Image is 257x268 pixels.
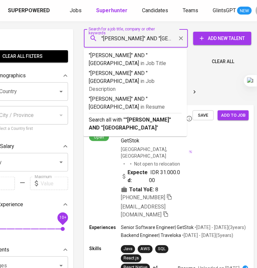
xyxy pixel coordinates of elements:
a: Superpowered [8,7,51,15]
button: Open [56,158,66,167]
span: NEW [237,8,252,14]
span: GlintsGPT [213,7,236,14]
p: Not open to relocation [134,161,180,167]
span: Teams [183,7,198,14]
span: Save [196,112,210,119]
a: Superhunter [96,7,129,15]
span: Add to job [221,112,245,119]
a: Candidates [142,7,169,15]
p: "[PERSON_NAME]" AND "[GEOGRAPHIC_DATA] [89,95,182,111]
input: Value [41,177,68,190]
button: Add to job [218,110,249,121]
span: [EMAIL_ADDRESS][DOMAIN_NAME] [121,204,165,218]
span: GetStok [121,137,139,144]
p: "[PERSON_NAME]" AND "[GEOGRAPHIC_DATA] [89,52,182,67]
a: Teams [183,7,200,15]
div: AWS [140,246,150,252]
span: 10+ [59,215,66,220]
p: Search all with " " [89,116,182,132]
a: GlintsGPT NEW [213,7,252,15]
div: Superpowered [8,7,50,15]
b: Superhunter [96,7,128,14]
p: Skills [89,245,121,252]
button: Clear All [209,56,237,68]
div: Java [124,246,132,252]
p: "[PERSON_NAME]" AND "[GEOGRAPHIC_DATA] [89,69,182,93]
div: SQL [158,246,166,252]
b: Total YoE: [129,186,154,194]
b: Expected: [128,169,149,184]
svg: By Batam recruiter [186,115,193,122]
span: [PHONE_NUMBER] [121,194,165,201]
a: Jobs [70,7,83,15]
button: Go to next page [189,87,200,97]
p: • [DATE] - [DATE] ( 5 years ) [181,232,233,239]
div: [GEOGRAPHIC_DATA], [GEOGRAPHIC_DATA] [121,146,193,159]
span: Jobs [70,7,82,14]
span: 8 [155,186,158,194]
button: Open [56,87,66,96]
img: magic_wand.svg [189,150,193,154]
p: Backend Engineer | Traveloka [121,232,181,239]
span: in Resume [140,104,165,110]
div: IDR 31.000.000 [121,169,182,184]
b: "[PERSON_NAME]" AND "[GEOGRAPHIC_DATA] [89,117,171,131]
div: React.js [124,255,139,261]
span: in Job Title [140,60,166,66]
p: • [DATE] - [DATE] ( 3 years ) [194,224,246,231]
button: Clear [176,34,186,43]
button: Save [193,110,214,121]
span: Clear All [212,57,234,66]
button: Add New Talent [193,32,251,45]
p: Experiences [89,224,121,231]
span: Add New Talent [199,34,246,43]
span: Candidates [142,7,168,14]
p: Senior Software Engineer | GetStok [121,224,194,231]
